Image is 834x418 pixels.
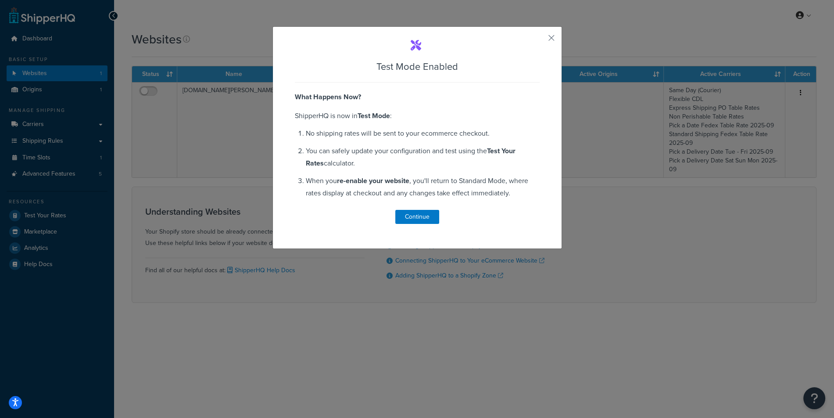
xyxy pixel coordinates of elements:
p: ShipperHQ is now in : [295,110,540,122]
li: No shipping rates will be sent to your ecommerce checkout. [306,127,540,140]
li: You can safely update your configuration and test using the calculator. [306,145,540,169]
button: Continue [395,210,439,224]
li: When you , you'll return to Standard Mode, where rates display at checkout and any changes take e... [306,175,540,199]
strong: Test Mode [358,111,390,121]
h3: Test Mode Enabled [295,60,540,73]
strong: re-enable your website [337,176,409,186]
h3: What Happens Now? [295,93,540,101]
